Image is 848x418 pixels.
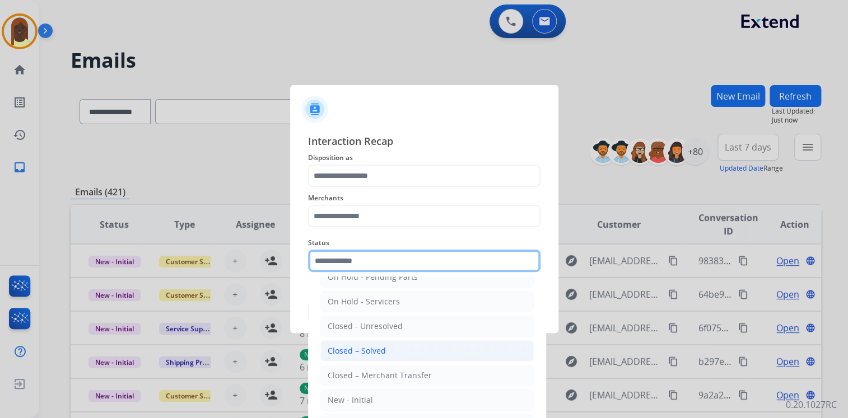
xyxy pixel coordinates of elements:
span: Disposition as [308,151,541,165]
div: Closed – Merchant Transfer [328,370,432,381]
p: 0.20.1027RC [786,398,837,411]
div: On Hold - Pending Parts [328,271,418,283]
div: On Hold - Servicers [328,296,400,307]
span: Interaction Recap [308,133,541,151]
span: Status [308,236,541,250]
span: Merchants [308,191,541,205]
img: contactIcon [301,96,328,123]
div: Closed – Solved [328,345,386,356]
div: Closed - Unresolved [328,321,403,332]
div: New - Initial [328,394,373,406]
